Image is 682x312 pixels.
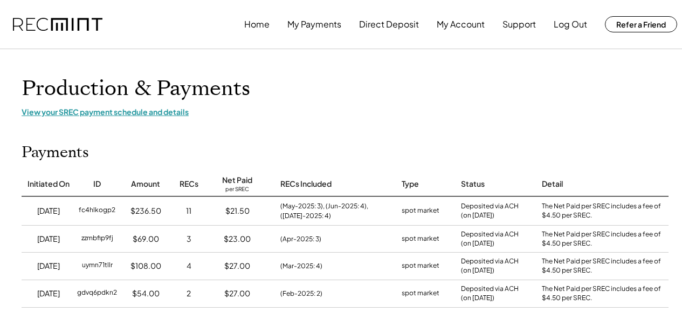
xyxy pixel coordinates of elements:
[280,234,321,244] div: (Apr-2025: 3)
[37,234,60,245] div: [DATE]
[132,288,160,299] div: $54.00
[280,201,391,221] div: (May-2025: 3), (Jun-2025: 4), ([DATE]-2025: 4)
[461,230,519,248] div: Deposited via ACH (on [DATE])
[82,261,113,272] div: uymn71tllr
[280,179,332,189] div: RECs Included
[77,288,117,299] div: gdvq6pdkn2
[187,288,191,299] div: 2
[554,13,587,35] button: Log Out
[542,284,666,303] div: The Net Paid per SREC includes a fee of $4.50 per SREC.
[81,234,113,245] div: zzmbfip9fj
[542,230,666,248] div: The Net Paid per SREC includes a fee of $4.50 per SREC.
[131,179,160,189] div: Amount
[542,257,666,275] div: The Net Paid per SREC includes a fee of $4.50 per SREC.
[133,234,159,245] div: $69.00
[402,206,439,216] div: spot market
[224,234,251,245] div: $23.00
[461,202,519,220] div: Deposited via ACH (on [DATE])
[130,261,161,272] div: $108.00
[13,18,102,31] img: recmint-logotype%403x.png
[359,13,419,35] button: Direct Deposit
[461,284,519,303] div: Deposited via ACH (on [DATE])
[224,261,250,272] div: $27.00
[502,13,536,35] button: Support
[542,202,666,220] div: The Net Paid per SREC includes a fee of $4.50 per SREC.
[180,179,198,189] div: RECs
[402,288,439,299] div: spot market
[244,13,270,35] button: Home
[222,175,252,186] div: Net Paid
[37,261,60,272] div: [DATE]
[187,234,191,245] div: 3
[130,206,161,216] div: $236.50
[186,206,191,216] div: 11
[542,179,563,189] div: Detail
[224,288,250,299] div: $27.00
[22,107,669,117] div: View your SREC payment schedule and details
[225,186,249,194] div: per SREC
[225,206,250,216] div: $21.50
[93,179,101,189] div: ID
[27,179,70,189] div: Initiated On
[22,144,89,162] h2: Payments
[402,261,439,272] div: spot market
[605,16,677,32] button: Refer a Friend
[402,234,439,245] div: spot market
[22,76,669,101] h1: Production & Payments
[280,289,322,299] div: (Feb-2025: 2)
[280,261,322,271] div: (Mar-2025: 4)
[437,13,485,35] button: My Account
[461,179,485,189] div: Status
[287,13,341,35] button: My Payments
[461,257,519,275] div: Deposited via ACH (on [DATE])
[79,206,115,216] div: fc4hlkogp2
[37,206,60,216] div: [DATE]
[402,179,419,189] div: Type
[187,261,191,272] div: 4
[37,288,60,299] div: [DATE]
